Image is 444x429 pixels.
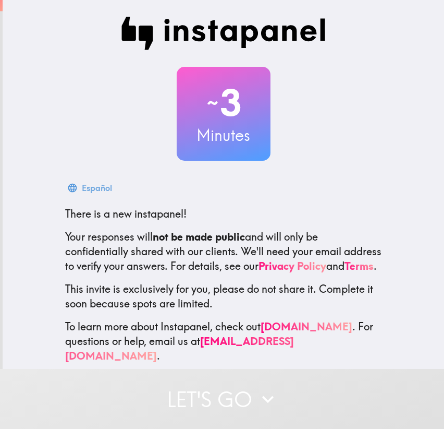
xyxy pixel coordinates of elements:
span: There is a new instapanel! [65,207,187,220]
h3: Minutes [177,124,270,146]
b: not be made public [153,230,245,243]
a: Privacy Policy [258,259,326,272]
span: ~ [205,87,220,118]
a: Terms [344,259,374,272]
p: This invite is exclusively for you, please do not share it. Complete it soon because spots are li... [65,282,382,311]
div: Español [82,181,112,195]
a: [EMAIL_ADDRESS][DOMAIN_NAME] [65,335,294,362]
p: Your responses will and will only be confidentially shared with our clients. We'll need your emai... [65,230,382,273]
p: To learn more about Instapanel, check out . For questions or help, email us at . [65,319,382,363]
a: [DOMAIN_NAME] [261,320,352,333]
button: Español [65,177,116,198]
h2: 3 [177,81,270,124]
img: Instapanel [121,17,326,50]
